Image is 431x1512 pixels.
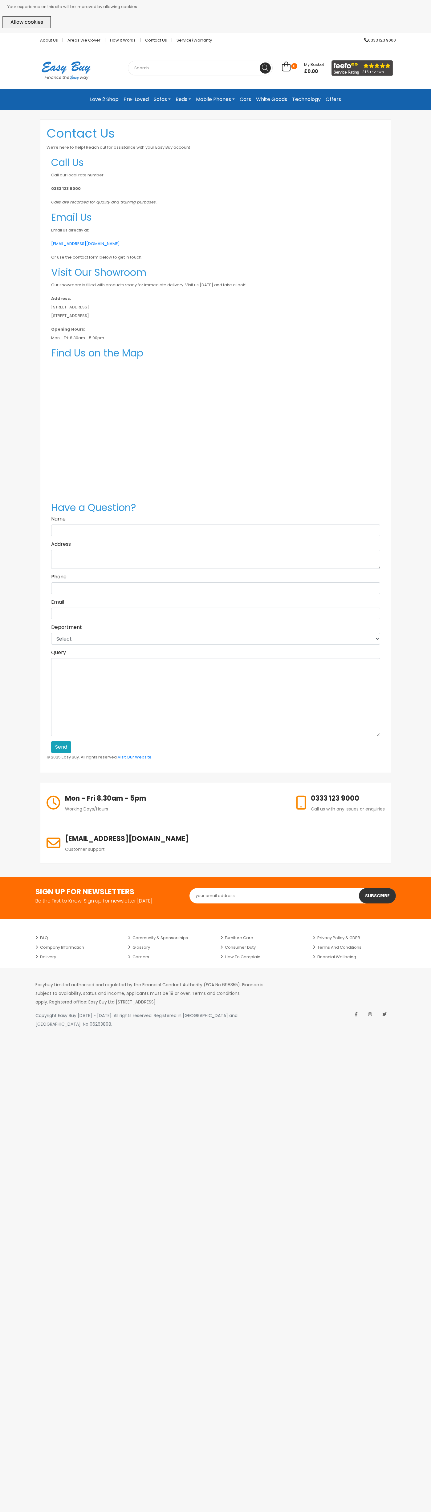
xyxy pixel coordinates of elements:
span: Customer support [65,846,105,852]
strong: Opening Hours: [51,326,85,332]
span: My Basket [304,62,324,67]
span: or any queries you may have. [190,144,249,150]
a: Offers [323,94,344,105]
label: Phone [51,574,67,580]
span: Working Days/Hours [65,806,108,812]
a: [EMAIL_ADDRESS][DOMAIN_NAME] [51,241,120,247]
input: Search [128,61,273,75]
a: Furniture Care [220,933,303,943]
a: Areas we cover [63,38,105,42]
h3: SIGN UP FOR NEWSLETTERS [35,888,180,895]
a: Privacy Policy & GDPR [313,933,396,943]
p: Easybuy Limited authorised and regulated by the Financial Conduct Authority (FCA No 698355). Fina... [35,980,276,1006]
h2: Email Us [51,211,380,223]
h2: Find Us on the Map [51,347,380,359]
a: Visit Our Website [118,754,152,760]
a: Service/Warranty [172,38,212,42]
img: Easy Buy [35,53,97,88]
a: Delivery [35,952,119,962]
label: Address [51,541,71,547]
a: Contact Us [140,38,172,42]
label: Department [51,624,82,630]
span: 0 [291,63,297,69]
h6: Mon - Fri 8.30am - 5pm [65,793,146,803]
a: Pre-Loved [121,94,151,105]
strong: Address: [51,296,71,301]
a: Community & Sponsorships [128,933,211,943]
a: Terms and Conditions [313,943,396,952]
a: Financial Wellbeing [313,952,396,962]
button: Send [51,741,71,753]
a: Consumer Duty [220,943,303,952]
p: Email us directly at: [51,226,380,235]
h6: [EMAIL_ADDRESS][DOMAIN_NAME] [65,834,189,844]
p: © 2025 Easy Buy. All rights reserved. . [47,753,385,762]
button: Allow cookies [2,16,51,28]
input: your email address [189,888,396,903]
img: feefo_logo [331,60,393,76]
p: Your experience on this site will be improved by allowing cookies. [7,2,429,11]
p: Our showroom is filled with products ready for immediate delivery. Visit us [DATE] and take a look! [51,281,380,289]
button: Subscribe [359,888,396,903]
h2: Have a Question? [51,502,380,513]
label: Name [51,516,66,522]
p: [STREET_ADDRESS] [STREET_ADDRESS] [51,294,380,320]
label: Email [51,599,64,605]
a: 0 My Basket £0.00 [282,65,324,72]
em: Calls are recorded for quality and training purposes. [51,199,157,205]
a: Glossary [128,943,211,952]
a: Beds [173,94,193,105]
label: Query [51,649,66,656]
a: How it works [105,38,140,42]
span: Call us with any issues or enquiries [311,806,385,812]
a: Sofas [151,94,173,105]
a: Cars [237,94,254,105]
p: Be the First to Know. Sign up for newsletter [DATE] [35,899,180,903]
a: White Goods [254,94,290,105]
h2: Visit Our Showroom [51,267,380,278]
p: Copyright Easy Buy [DATE] - [DATE]. All rights reserved. Registered in [GEOGRAPHIC_DATA] and [GEO... [35,1011,266,1028]
a: About Us [35,38,63,42]
a: Careers [128,952,211,962]
span: £0.00 [304,68,324,74]
h2: Call Us [51,157,380,168]
p: Call our local rate number: [51,171,380,179]
a: FAQ [35,933,119,943]
strong: 0333 123 9000 [51,186,81,191]
a: Mobile Phones [193,94,237,105]
p: Or use the contact form below to get in touch. [51,253,380,262]
span: Contact Us [47,125,115,142]
p: Mon - Fri: 8:30am - 5:00pm [51,325,380,342]
a: Company Information [35,943,119,952]
a: How to Complain [220,952,303,962]
a: Technology [290,94,323,105]
a: 0333 123 9000 [360,38,396,42]
h6: 0333 123 9000 [311,793,385,803]
a: Love 2 Shop [87,94,121,105]
span: We’re here to help! Reach out for assistance with your Easy Buy account [47,144,190,150]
